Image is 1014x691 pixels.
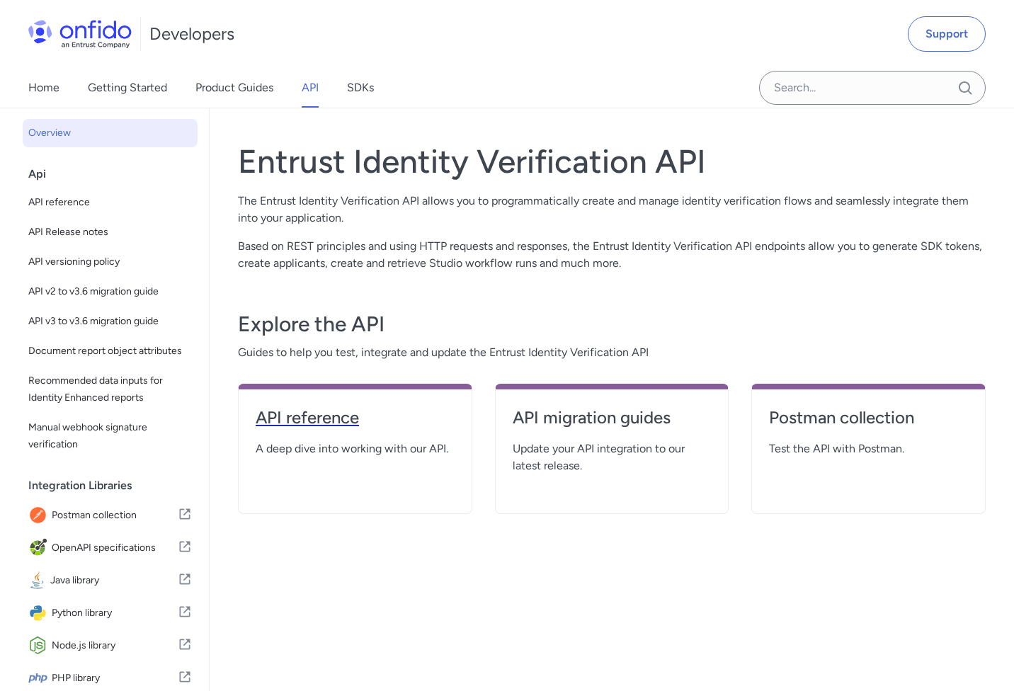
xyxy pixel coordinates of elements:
[238,142,986,181] h1: Entrust Identity Verification API
[23,248,198,276] a: API versioning policy
[195,68,273,108] a: Product Guides
[28,419,192,453] span: Manual webhook signature verification
[28,506,52,525] img: IconPostman collection
[23,598,198,629] a: IconPython libraryPython library
[23,188,198,217] a: API reference
[28,603,52,623] img: IconPython library
[256,440,455,457] span: A deep dive into working with our API.
[28,253,192,270] span: API versioning policy
[23,565,198,596] a: IconJava libraryJava library
[52,668,178,688] span: PHP library
[52,636,178,656] span: Node.js library
[88,68,167,108] a: Getting Started
[52,538,178,558] span: OpenAPI specifications
[52,506,178,525] span: Postman collection
[23,337,198,365] a: Document report object attributes
[256,406,455,440] a: API reference
[23,119,198,147] a: Overview
[149,23,234,45] h1: Developers
[28,571,50,590] img: IconJava library
[769,440,968,457] span: Test the API with Postman.
[28,668,52,688] img: IconPHP library
[28,125,192,142] span: Overview
[28,68,59,108] a: Home
[238,193,986,227] p: The Entrust Identity Verification API allows you to programmatically create and manage identity v...
[302,68,319,108] a: API
[513,406,712,429] h4: API migration guides
[513,440,712,474] span: Update your API integration to our latest release.
[238,344,986,361] span: Guides to help you test, integrate and update the Entrust Identity Verification API
[28,313,192,330] span: API v3 to v3.6 migration guide
[256,406,455,429] h4: API reference
[23,532,198,564] a: IconOpenAPI specificationsOpenAPI specifications
[513,406,712,440] a: API migration guides
[50,571,178,590] span: Java library
[28,283,192,300] span: API v2 to v3.6 migration guide
[28,636,52,656] img: IconNode.js library
[28,538,52,558] img: IconOpenAPI specifications
[238,238,986,272] p: Based on REST principles and using HTTP requests and responses, the Entrust Identity Verification...
[23,307,198,336] a: API v3 to v3.6 migration guide
[23,278,198,306] a: API v2 to v3.6 migration guide
[28,372,192,406] span: Recommended data inputs for Identity Enhanced reports
[28,160,203,188] div: Api
[238,310,986,338] h3: Explore the API
[28,20,132,48] img: Onfido Logo
[28,343,192,360] span: Document report object attributes
[908,16,986,52] a: Support
[347,68,374,108] a: SDKs
[23,413,198,459] a: Manual webhook signature verification
[769,406,968,429] h4: Postman collection
[52,603,178,623] span: Python library
[28,472,203,500] div: Integration Libraries
[23,630,198,661] a: IconNode.js libraryNode.js library
[759,71,986,105] input: Onfido search input field
[23,367,198,412] a: Recommended data inputs for Identity Enhanced reports
[23,218,198,246] a: API Release notes
[23,500,198,531] a: IconPostman collectionPostman collection
[769,406,968,440] a: Postman collection
[28,194,192,211] span: API reference
[28,224,192,241] span: API Release notes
